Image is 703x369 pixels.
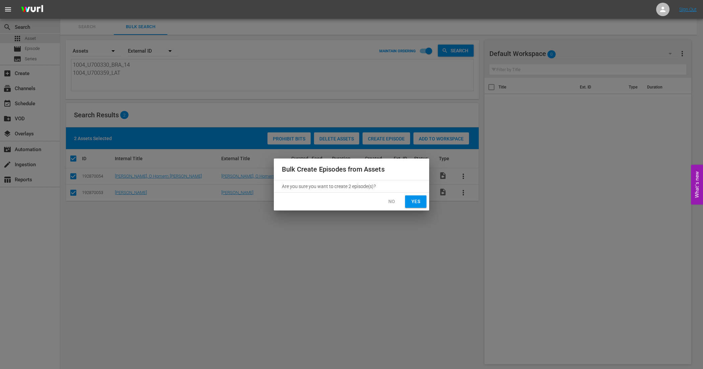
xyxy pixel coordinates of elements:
[282,164,421,175] h2: Bulk Create Episodes from Assets
[381,195,402,208] button: No
[386,197,397,206] span: No
[691,165,703,204] button: Open Feedback Widget
[679,7,697,12] a: Sign Out
[4,5,12,13] span: menu
[410,197,421,206] span: Yes
[274,180,429,192] div: Are you sure you want to create 2 episode(s)?
[16,2,48,17] img: ans4CAIJ8jUAAAAAAAAAAAAAAAAAAAAAAAAgQb4GAAAAAAAAAAAAAAAAAAAAAAAAJMjXAAAAAAAAAAAAAAAAAAAAAAAAgAT5G...
[405,195,426,208] button: Yes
